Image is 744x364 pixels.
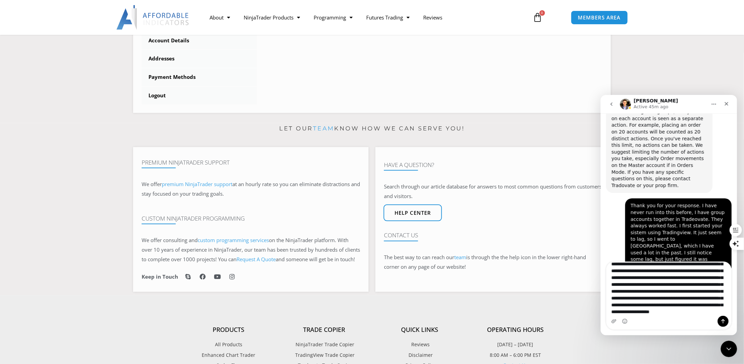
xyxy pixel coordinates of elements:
[468,340,563,349] p: [DATE] – [DATE]
[142,68,257,86] a: Payment Methods
[142,181,360,197] span: at an hourly rate so you can eliminate distractions and stay focused on your trading goals.
[384,162,602,168] h4: Have A Question?
[454,254,466,261] a: team
[372,326,468,334] h4: Quick Links
[22,224,27,229] button: Emoji picker
[294,351,355,360] span: TradingView Trade Copier
[142,87,257,104] a: Logout
[162,181,232,187] a: premium NinjaTrader support
[142,181,162,187] span: We offer
[142,159,360,166] h4: Premium NinjaTrader Support
[407,351,433,360] span: Disclaimer
[416,10,449,25] a: Reviews
[30,108,126,201] div: Thank you for your response. I have never run into this before, I have group accounts together in...
[202,351,256,360] span: Enhanced Chart Trader
[571,11,628,25] a: MEMBERS AREA
[276,351,372,360] a: TradingView Trade Copier
[11,224,16,229] button: Upload attachment
[359,10,416,25] a: Futures Trading
[6,167,131,221] textarea: Message…
[181,351,276,360] a: Enhanced Chart Trader
[578,15,621,20] span: MEMBERS AREA
[372,340,468,349] a: Reviews
[540,10,545,16] span: 0
[117,221,128,232] button: Send a message…
[313,125,334,132] a: team
[203,10,237,25] a: About
[142,274,178,280] h6: Keep in Touch
[294,340,355,349] span: NinjaTrader Trade Copier
[142,215,360,222] h4: Custom NinjaTrader Programming
[276,326,372,334] h4: Trade Copier
[198,237,269,243] a: custom programming services
[384,232,602,239] h4: Contact Us
[384,253,602,272] p: The best way to can reach our is through the the help icon in the lower right-hand corner on any ...
[142,237,360,263] span: on the NinjaTrader platform. With over 10 years of experience in NinjaTrader, our team has been t...
[133,123,611,134] p: Let our know how we can serve you!
[237,10,307,25] a: NinjaTrader Products
[468,351,563,360] p: 8:00 AM – 6:00 PM EST
[142,237,269,243] span: We offer consulting and
[5,103,131,211] div: Dwight says…
[307,10,359,25] a: Programming
[601,95,737,335] iframe: To enrich screen reader interactions, please activate Accessibility in Grammarly extension settings
[395,210,431,215] span: Help center
[523,8,553,27] a: 0
[237,256,276,263] a: Request A Quote
[142,50,257,68] a: Addresses
[215,340,242,349] span: All Products
[181,326,276,334] h4: Products
[25,103,131,205] div: Thank you for your response. I have never run into this before, I have group accounts together in...
[276,340,372,349] a: NinjaTrader Trade Copier
[410,340,430,349] span: Reviews
[181,340,276,349] a: All Products
[384,205,442,221] a: Help center
[203,10,525,25] nav: Menu
[116,5,190,30] img: LogoAI | Affordable Indicators – NinjaTrader
[468,326,563,334] h4: Operating Hours
[721,341,737,357] iframe: Intercom live chat
[142,32,257,50] a: Account Details
[372,351,468,360] a: Disclaimer
[384,182,602,201] p: Search through our article database for answers to most common questions from customers and visit...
